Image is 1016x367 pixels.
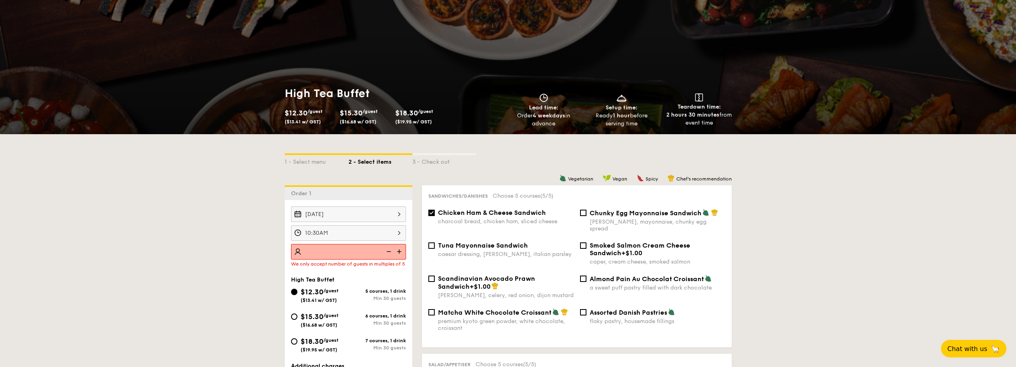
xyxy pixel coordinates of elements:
div: flaky pastry, housemade fillings [590,318,725,325]
span: Chunky Egg Mayonnaise Sandwich [590,209,701,217]
img: icon-vegetarian.fe4039eb.svg [702,209,709,216]
input: Almond Pain Au Chocolat Croissanta sweet puff pastry filled with dark chocolate [580,276,586,282]
input: Assorted Danish Pastriesflaky pastry, housemade fillings [580,309,586,315]
span: Smoked Salmon Cream Cheese Sandwich [590,242,690,257]
span: Chat with us [947,345,987,353]
span: ($19.95 w/ GST) [395,119,432,125]
img: icon-clock.2db775ea.svg [538,93,550,102]
img: icon-teardown.65201eee.svg [695,93,703,101]
span: /guest [418,109,433,114]
input: Event date [291,206,406,222]
div: 1 - Select menu [285,155,349,166]
img: icon-chef-hat.a58ddaea.svg [711,209,718,216]
span: Almond Pain Au Chocolat Croissant [590,275,704,283]
span: +$1.00 [469,283,491,290]
div: 7 courses, 1 drink [349,338,406,343]
input: Chicken Ham & Cheese Sandwichcharcoal bread, chicken ham, sliced cheese [428,210,435,216]
div: a sweet puff pastry filled with dark chocolate [590,284,725,291]
span: Spicy [646,176,658,182]
span: $12.30 [301,288,323,296]
input: Smoked Salmon Cream Cheese Sandwich+$1.00caper, cream cheese, smoked salmon [580,242,586,249]
span: /guest [307,109,323,114]
strong: 4 weekdays [533,112,565,119]
span: ($19.95 w/ GST) [301,347,337,353]
input: $12.30/guest($13.41 w/ GST)5 courses, 1 drinkMin 30 guests [291,289,297,295]
strong: 2 hours 30 minutes [666,111,719,118]
input: Scandinavian Avocado Prawn Sandwich+$1.00[PERSON_NAME], celery, red onion, dijon mustard [428,276,435,282]
span: Choose 5 courses [493,192,553,199]
img: icon-vegetarian.fe4039eb.svg [559,175,566,182]
span: ($13.41 w/ GST) [301,298,337,303]
span: /guest [323,337,339,343]
span: $15.30 [301,312,323,321]
img: icon-reduce.1d2dbef1.svg [382,244,394,259]
input: Matcha White Chocolate Croissantpremium kyoto green powder, white chocolate, croissant [428,309,435,315]
div: [PERSON_NAME], mayonnaise, chunky egg spread [590,218,725,232]
span: Chicken Ham & Cheese Sandwich [438,209,546,216]
img: icon-chef-hat.a58ddaea.svg [667,175,675,182]
div: caesar dressing, [PERSON_NAME], italian parsley [438,251,574,258]
div: 6 courses, 1 drink [349,313,406,319]
span: Lead time: [529,104,559,111]
img: icon-vegetarian.fe4039eb.svg [552,308,559,315]
span: Matcha White Chocolate Croissant [438,309,551,316]
img: icon-dish.430c3a2e.svg [616,93,628,102]
img: icon-chef-hat.a58ddaea.svg [491,282,499,290]
div: Ready before serving time [586,112,657,128]
span: Order 1 [291,190,315,197]
div: Order in advance [508,112,580,128]
h1: High Tea Buffet [285,86,505,101]
div: 3 - Check out [412,155,476,166]
img: icon-spicy.37a8142b.svg [637,175,644,182]
span: ($13.41 w/ GST) [285,119,321,125]
span: Tuna Mayonnaise Sandwich [438,242,528,249]
input: Event time [291,225,406,241]
span: Sandwiches/Danishes [428,193,488,199]
img: icon-vegan.f8ff3823.svg [603,175,611,182]
input: Chunky Egg Mayonnaise Sandwich[PERSON_NAME], mayonnaise, chunky egg spread [580,210,586,216]
div: We only accept number of guests in multiples of 5 [291,261,406,267]
span: /guest [362,109,378,114]
img: icon-add.58712e84.svg [394,244,406,259]
div: premium kyoto green powder, white chocolate, croissant [438,318,574,331]
span: ($16.68 w/ GST) [340,119,376,125]
span: Chef's recommendation [676,176,732,182]
div: caper, cream cheese, smoked salmon [590,258,725,265]
button: Chat with us🦙 [941,340,1006,357]
img: icon-vegetarian.fe4039eb.svg [705,275,712,282]
span: $12.30 [285,109,307,117]
span: $15.30 [340,109,362,117]
div: Min 30 guests [349,320,406,326]
div: 5 courses, 1 drink [349,288,406,294]
span: Assorted Danish Pastries [590,309,667,316]
span: ($16.68 w/ GST) [301,322,337,328]
span: Teardown time: [677,103,721,110]
span: $18.30 [301,337,323,346]
input: $15.30/guest($16.68 w/ GST)6 courses, 1 drinkMin 30 guests [291,313,297,320]
div: Min 30 guests [349,296,406,301]
span: Vegetarian [568,176,593,182]
div: from event time [663,111,735,127]
span: /guest [323,313,339,318]
div: 2 - Select items [349,155,412,166]
span: /guest [323,288,339,294]
div: Min 30 guests [349,345,406,351]
img: icon-vegetarian.fe4039eb.svg [668,308,675,315]
span: (5/5) [540,192,553,199]
strong: 1 hour [613,112,630,119]
span: High Tea Buffet [291,276,335,283]
input: Tuna Mayonnaise Sandwichcaesar dressing, [PERSON_NAME], italian parsley [428,242,435,249]
div: charcoal bread, chicken ham, sliced cheese [438,218,574,225]
div: [PERSON_NAME], celery, red onion, dijon mustard [438,292,574,299]
span: Setup time: [606,104,638,111]
span: Scandinavian Avocado Prawn Sandwich [438,275,535,290]
input: $18.30/guest($19.95 w/ GST)7 courses, 1 drinkMin 30 guests [291,338,297,345]
span: 🦙 [990,344,1000,353]
img: icon-chef-hat.a58ddaea.svg [561,308,568,315]
span: $18.30 [395,109,418,117]
span: Vegan [612,176,627,182]
span: +$1.00 [621,249,642,257]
